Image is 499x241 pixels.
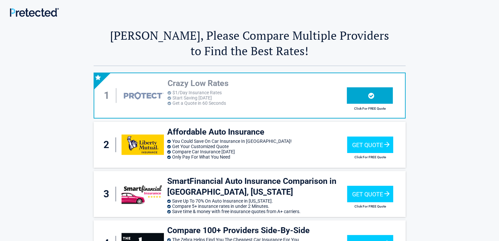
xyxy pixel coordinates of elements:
div: 1 [101,88,117,103]
h3: Compare 100+ Providers Side-By-Side [167,225,347,236]
h2: Click For FREE Quote [347,107,393,110]
h3: Affordable Auto Insurance [167,127,347,138]
h2: Click For FREE Quote [347,155,393,159]
li: Get a Quote in 60 Seconds [168,100,347,106]
h3: Crazy Low Rates [168,78,347,89]
li: $1/Day Insurance Rates [168,90,347,95]
div: 2 [100,138,116,152]
li: Get Your Customized Quote [167,144,347,149]
li: You Could Save On Car Insurance In [GEOGRAPHIC_DATA]! [167,139,347,144]
li: Save time & money with free insurance quotes from A+ carriers. [167,209,347,214]
img: libertymutual's logo [122,135,164,155]
li: Compare Car Insurance [DATE] [167,149,347,154]
h3: SmartFinancial Auto Insurance Comparison in [GEOGRAPHIC_DATA], [US_STATE] [167,176,347,197]
div: Get Quote [347,186,393,202]
h2: Click For FREE Quote [347,205,393,208]
div: 3 [100,187,116,202]
img: Main Logo [10,8,59,17]
li: Start Saving [DATE] [168,95,347,100]
img: protect's logo [122,85,164,106]
h2: [PERSON_NAME], Please Compare Multiple Providers to Find the Best Rates! [94,28,406,58]
div: Get Quote [347,137,393,153]
li: Compare 5+ insurance rates in under 2 Minutes. [167,204,347,209]
li: Save Up To 70% On Auto Insurance in [US_STATE]. [167,198,347,204]
li: Only Pay For What You Need [167,154,347,160]
img: smartfinancial's logo [122,184,164,204]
